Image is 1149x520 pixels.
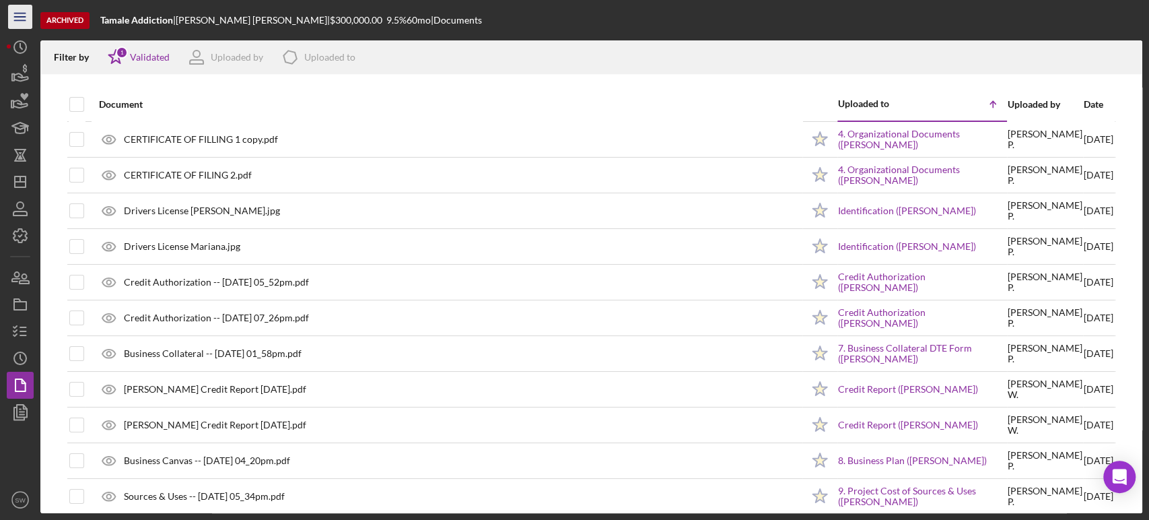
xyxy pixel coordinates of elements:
div: CERTIFICATE OF FILLING 1 copy.pdf [124,134,278,145]
div: 60 mo [407,15,431,26]
a: 7. Business Collateral DTE Form ([PERSON_NAME]) [838,343,1006,364]
a: Identification ([PERSON_NAME]) [838,241,976,252]
div: Credit Authorization -- [DATE] 05_52pm.pdf [124,277,309,288]
a: Identification ([PERSON_NAME]) [838,205,976,216]
div: $300,000.00 [330,15,386,26]
div: Date [1084,99,1113,110]
div: Business Collateral -- [DATE] 01_58pm.pdf [124,348,302,359]
a: 8. Business Plan ([PERSON_NAME]) [838,455,987,466]
a: Credit Authorization ([PERSON_NAME]) [838,271,1006,293]
div: Drivers License [PERSON_NAME].jpg [124,205,280,216]
div: Filter by [54,52,99,63]
div: | [100,15,176,26]
div: [PERSON_NAME] [PERSON_NAME] | [176,15,330,26]
div: [DATE] [1084,301,1113,335]
div: 1 [116,46,128,59]
div: [DATE] [1084,408,1113,442]
a: Credit Authorization ([PERSON_NAME]) [838,307,1006,329]
text: SW [15,496,26,504]
div: [DATE] [1084,480,1113,513]
a: 4. Organizational Documents ([PERSON_NAME]) [838,164,1006,186]
div: [PERSON_NAME] P . [1008,164,1082,186]
div: Business Canvas -- [DATE] 04_20pm.pdf [124,455,290,466]
div: [DATE] [1084,194,1113,228]
div: 9.5 % [386,15,407,26]
a: 9. Project Cost of Sources & Uses ([PERSON_NAME]) [838,486,1006,507]
div: [DATE] [1084,123,1113,157]
div: [DATE] [1084,337,1113,370]
button: SW [7,486,34,513]
div: [DATE] [1084,372,1113,406]
div: [PERSON_NAME] P . [1008,450,1082,472]
div: [PERSON_NAME] P . [1008,200,1082,222]
a: 4. Organizational Documents ([PERSON_NAME]) [838,129,1006,150]
b: Tamale Addiction [100,14,173,26]
div: [PERSON_NAME] P . [1008,307,1082,329]
div: Uploaded to [304,52,355,63]
div: Archived [40,12,90,29]
div: CERTIFICATE OF FILING 2.pdf [124,170,252,181]
a: Credit Report ([PERSON_NAME]) [838,420,978,430]
div: Drivers License Mariana.jpg [124,241,240,252]
a: Credit Report ([PERSON_NAME]) [838,384,978,395]
div: [PERSON_NAME] P . [1008,129,1082,150]
div: [PERSON_NAME] P . [1008,271,1082,293]
div: [PERSON_NAME] P . [1008,343,1082,364]
div: [DATE] [1084,158,1113,192]
div: [DATE] [1084,230,1113,263]
div: Uploaded by [1008,99,1082,110]
div: [DATE] [1084,444,1113,478]
div: Credit Authorization -- [DATE] 07_26pm.pdf [124,313,309,323]
div: [PERSON_NAME] P . [1008,486,1082,507]
div: [PERSON_NAME] W . [1008,414,1082,436]
div: [PERSON_NAME] Credit Report [DATE].pdf [124,420,306,430]
div: Open Intercom Messenger [1103,461,1136,493]
div: [PERSON_NAME] P . [1008,236,1082,257]
div: Uploaded to [838,98,922,109]
div: Validated [130,52,170,63]
div: Document [99,99,802,110]
div: Uploaded by [211,52,263,63]
div: Sources & Uses -- [DATE] 05_34pm.pdf [124,491,285,502]
div: [DATE] [1084,265,1113,299]
div: [PERSON_NAME] Credit Report [DATE].pdf [124,384,306,395]
div: | Documents [431,15,482,26]
div: [PERSON_NAME] W . [1008,379,1082,400]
